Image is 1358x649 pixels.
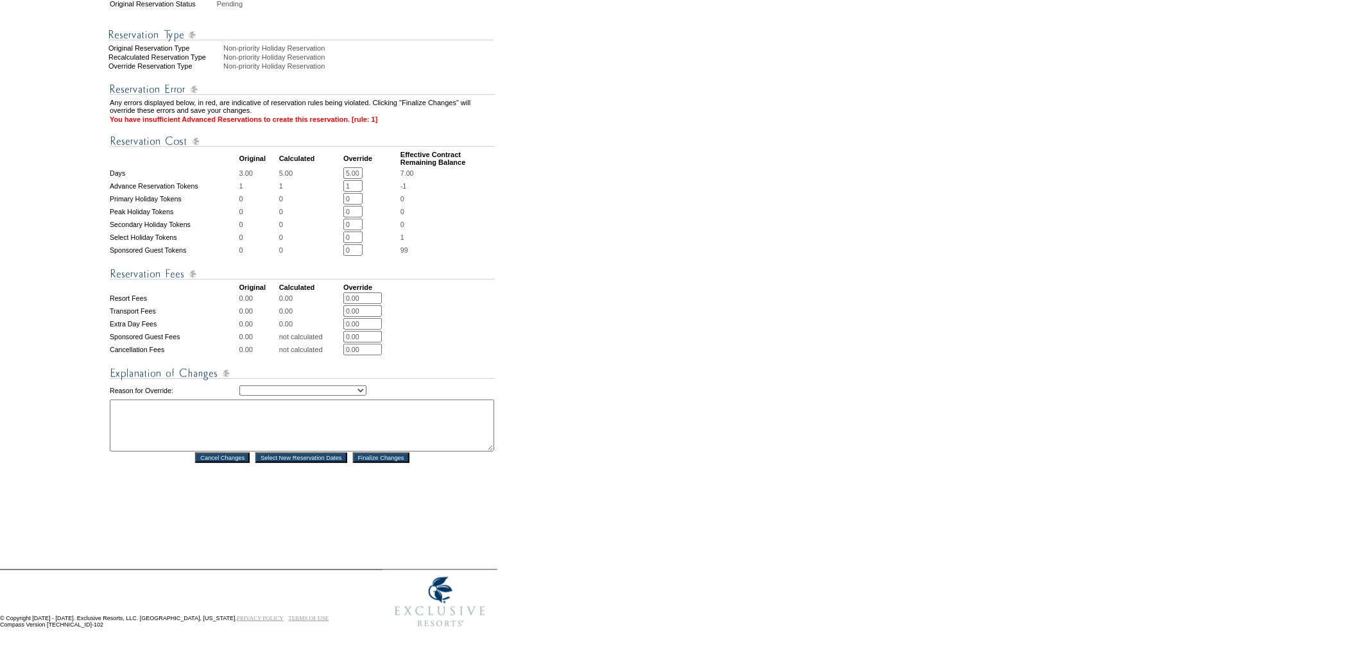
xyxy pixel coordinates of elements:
[279,180,342,192] td: 1
[110,266,495,282] img: Reservation Fees
[343,283,399,291] td: Override
[110,344,238,355] td: Cancellation Fees
[239,193,278,205] td: 0
[279,232,342,243] td: 0
[353,453,409,463] input: Finalize Changes
[279,151,342,166] td: Calculated
[239,331,278,342] td: 0.00
[279,206,342,217] td: 0
[239,318,278,330] td: 0.00
[110,180,238,192] td: Advance Reservation Tokens
[239,283,278,291] td: Original
[110,115,495,123] td: You have insufficient Advanced Reservations to create this reservation. [rule: 1]
[108,27,494,43] img: Reservation Type
[110,318,238,330] td: Extra Day Fees
[223,53,496,61] div: Non-priority Holiday Reservation
[110,219,238,230] td: Secondary Holiday Tokens
[343,151,399,166] td: Override
[239,344,278,355] td: 0.00
[400,233,404,241] span: 1
[110,81,495,97] img: Reservation Errors
[239,305,278,317] td: 0.00
[110,244,238,256] td: Sponsored Guest Tokens
[239,232,278,243] td: 0
[237,615,284,621] a: PRIVACY POLICY
[400,169,414,177] span: 7.00
[108,44,222,52] div: Original Reservation Type
[110,232,238,243] td: Select Holiday Tokens
[279,219,342,230] td: 0
[110,383,238,398] td: Reason for Override:
[110,366,495,382] img: Explanation of Changes
[289,615,329,621] a: TERMS OF USE
[223,62,496,70] div: Non-priority Holiday Reservation
[279,292,342,304] td: 0.00
[110,193,238,205] td: Primary Holiday Tokens
[400,246,408,254] span: 99
[110,305,238,317] td: Transport Fees
[279,193,342,205] td: 0
[239,292,278,304] td: 0.00
[279,167,342,179] td: 5.00
[279,344,342,355] td: not calculated
[239,180,278,192] td: 1
[239,167,278,179] td: 3.00
[239,151,278,166] td: Original
[239,219,278,230] td: 0
[110,99,495,114] td: Any errors displayed below, in red, are indicative of reservation rules being violated. Clicking ...
[382,570,497,634] img: Exclusive Resorts
[110,292,238,304] td: Resort Fees
[400,208,404,215] span: 0
[255,453,347,463] input: Select New Reservation Dates
[195,453,250,463] input: Cancel Changes
[279,318,342,330] td: 0.00
[110,331,238,342] td: Sponsored Guest Fees
[400,195,404,203] span: 0
[110,167,238,179] td: Days
[400,221,404,228] span: 0
[239,244,278,256] td: 0
[110,133,495,149] img: Reservation Cost
[279,331,342,342] td: not calculated
[108,62,222,70] div: Override Reservation Type
[239,206,278,217] td: 0
[223,44,496,52] div: Non-priority Holiday Reservation
[400,182,406,190] span: -1
[110,206,238,217] td: Peak Holiday Tokens
[279,244,342,256] td: 0
[400,151,495,166] td: Effective Contract Remaining Balance
[279,283,342,291] td: Calculated
[108,53,222,61] div: Recalculated Reservation Type
[279,305,342,317] td: 0.00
